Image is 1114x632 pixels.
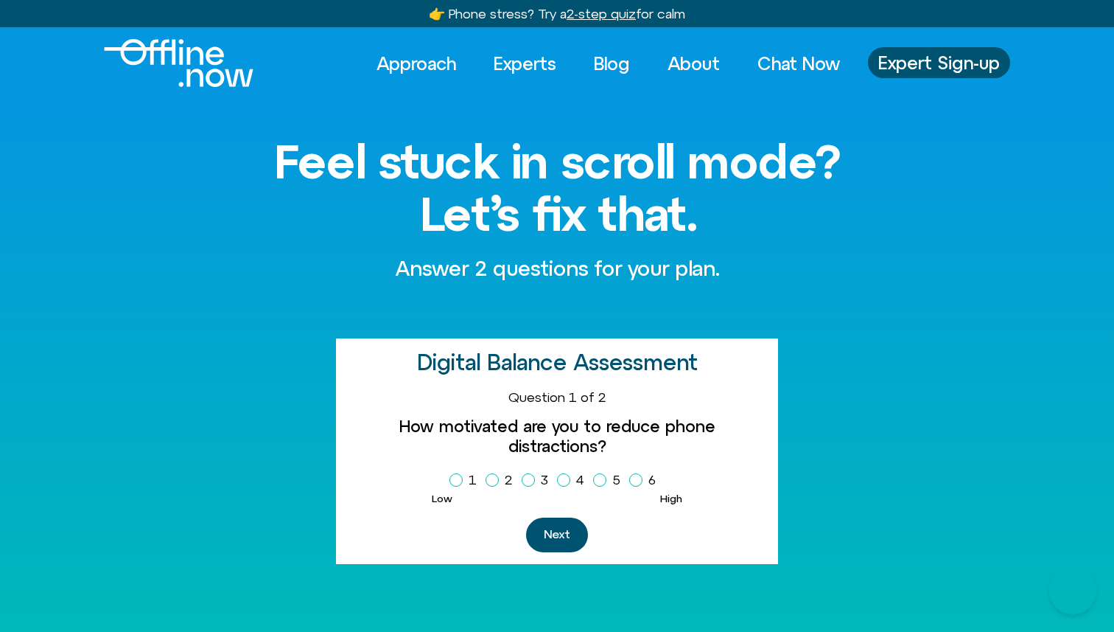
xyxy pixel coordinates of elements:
label: 1 [449,468,483,493]
span: Expert Sign-up [878,53,1000,72]
label: 5 [593,468,626,493]
a: 👉 Phone stress? Try a2-step quizfor calm [429,6,685,21]
button: Next [526,518,588,552]
label: 4 [557,468,590,493]
label: 2 [486,468,519,493]
span: Low [432,493,452,504]
p: Answer 2 questions for your plan. [395,254,719,283]
a: Chat Now [744,47,853,80]
u: 2-step quiz [567,6,636,21]
a: Experts [480,47,570,80]
label: How motivated are you to reduce phone distractions? [348,417,766,456]
nav: Menu [363,47,853,80]
a: About [654,47,733,80]
a: Blog [581,47,643,80]
span: High [660,493,682,504]
h1: Feel stuck in scroll mode? Let’s fix that. [242,136,872,240]
a: Expert Sign-up [868,47,1010,78]
form: Homepage Sign Up [348,389,766,552]
h2: Digital Balance Assessment [417,350,698,375]
label: 6 [629,468,662,493]
div: Question 1 of 2 [348,389,766,406]
div: Logo [104,39,228,87]
a: Approach [363,47,469,80]
iframe: Botpress [1049,567,1096,614]
img: offline.now [104,39,253,87]
label: 3 [522,468,554,493]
